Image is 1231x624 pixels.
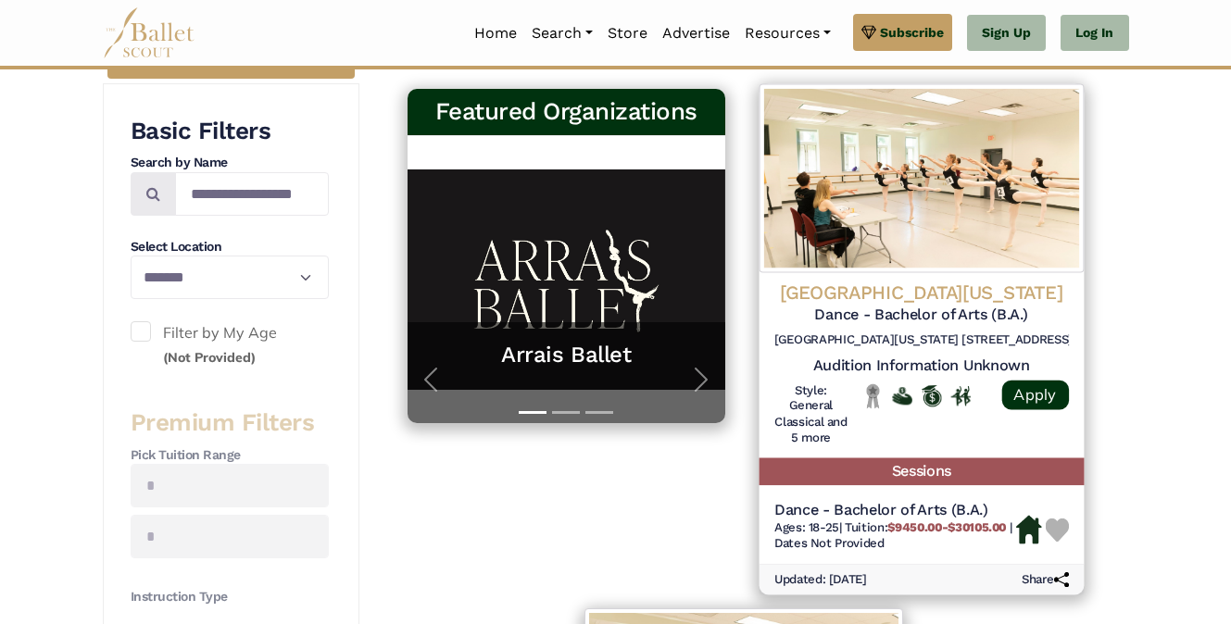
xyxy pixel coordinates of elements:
h6: [GEOGRAPHIC_DATA][US_STATE] [STREET_ADDRESS] N. Monmouth OR 97361 [774,332,1069,348]
h5: Audition Information Unknown [774,356,1069,375]
a: Store [600,14,655,53]
a: Apply [1001,380,1068,409]
button: Slide 3 [585,402,613,423]
img: Offers Financial Aid [892,387,911,405]
span: Ages: 18-25 [774,519,839,533]
a: Search [524,14,600,53]
a: Advertise [655,14,737,53]
button: Slide 1 [519,402,546,423]
span: Tuition: [845,519,1010,533]
span: Dates Not Provided [774,536,885,550]
h6: Updated: [DATE] [774,571,867,587]
h4: Search by Name [131,154,329,172]
h4: [GEOGRAPHIC_DATA][US_STATE] [774,281,1069,306]
h5: Dance - Bachelor of Arts (B.A.) [774,305,1069,324]
img: In Person [950,385,970,406]
a: Resources [737,14,838,53]
h5: Dance - Bachelor of Arts (B.A.) [774,500,1016,519]
label: Filter by My Age [131,321,329,368]
a: Subscribe [853,14,952,51]
h3: Premium Filters [131,407,329,439]
a: Log In [1061,15,1128,52]
h3: Basic Filters [131,116,329,147]
h6: Style: General Classical and 5 more [774,382,848,446]
h6: | | [774,519,1016,551]
img: Heart [1045,518,1069,543]
span: Subscribe [880,22,944,43]
a: Home [467,14,524,53]
img: Logo [760,83,1084,272]
h4: Select Location [131,238,329,256]
input: Search by names... [175,172,329,216]
h6: Share [1022,571,1069,587]
a: Arrais Ballet [426,341,708,369]
h5: Sessions [760,458,1084,485]
h4: Instruction Type [131,588,329,606]
img: gem.svg [861,22,876,43]
img: Offers Scholarship [922,385,941,407]
h4: Pick Tuition Range [131,446,329,465]
img: Local [863,383,883,408]
small: (Not Provided) [163,349,256,366]
button: Slide 2 [552,402,580,423]
img: Housing Available [1015,516,1041,544]
b: $9450.00-$30105.00 [887,519,1006,533]
a: Sign Up [967,15,1046,52]
h3: Featured Organizations [422,96,711,128]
